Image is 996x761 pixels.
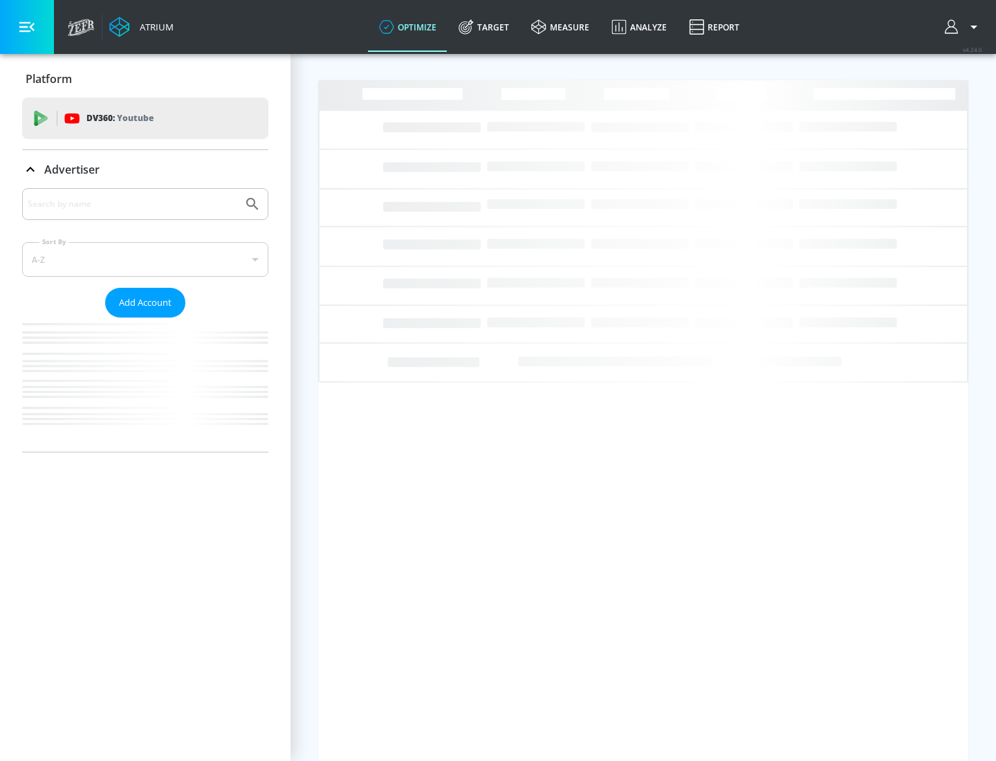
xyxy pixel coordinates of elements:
div: Advertiser [22,188,268,452]
p: Youtube [117,111,154,125]
p: Advertiser [44,162,100,177]
div: Advertiser [22,150,268,189]
a: Analyze [600,2,678,52]
a: Report [678,2,750,52]
p: Platform [26,71,72,86]
span: v 4.24.0 [963,46,982,53]
p: DV360: [86,111,154,126]
a: Target [448,2,520,52]
div: Atrium [134,21,174,33]
button: Add Account [105,288,185,318]
label: Sort By [39,237,69,246]
a: optimize [368,2,448,52]
div: DV360: Youtube [22,98,268,139]
span: Add Account [119,295,172,311]
input: Search by name [28,195,237,213]
a: measure [520,2,600,52]
div: Platform [22,59,268,98]
a: Atrium [109,17,174,37]
nav: list of Advertiser [22,318,268,452]
div: A-Z [22,242,268,277]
